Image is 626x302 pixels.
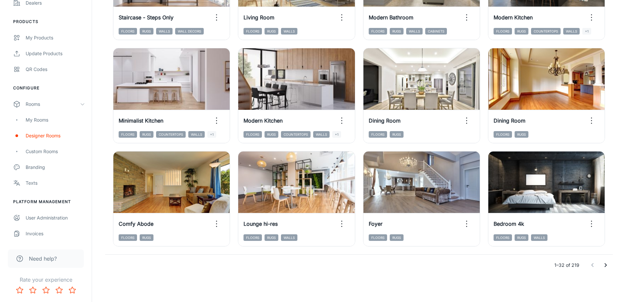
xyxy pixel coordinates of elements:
[26,101,80,108] div: Rooms
[26,148,85,155] div: Custom Rooms
[390,28,404,35] span: Rugs
[425,28,447,35] span: Cabinets
[119,13,174,21] h6: Staircase - Steps Only
[26,34,85,41] div: My Products
[119,234,137,241] span: Floors
[156,28,173,35] span: Walls
[119,220,153,228] h6: Comfy Abode
[26,132,85,139] div: Designer Rooms
[369,117,401,125] h6: Dining Room
[13,284,26,297] button: Rate 1 star
[515,28,528,35] span: Rugs
[66,284,79,297] button: Rate 5 star
[39,284,53,297] button: Rate 3 star
[531,234,547,241] span: Walls
[26,230,85,237] div: Invoices
[53,284,66,297] button: Rate 4 star
[582,28,591,35] span: +1
[243,117,283,125] h6: Modern Kitchen
[140,131,153,138] span: Rugs
[265,131,278,138] span: Rugs
[26,284,39,297] button: Rate 2 star
[369,28,387,35] span: Floors
[369,13,413,21] h6: Modern Bathroom
[494,220,524,228] h6: Bedroom 4k
[332,131,341,138] span: +1
[281,131,311,138] span: Countertops
[390,234,404,241] span: Rugs
[494,13,533,21] h6: Modern Kitchen
[243,220,278,228] h6: Lounge hi-res
[494,234,512,241] span: Floors
[243,131,262,138] span: Floors
[599,259,612,272] button: Go to next page
[390,131,404,138] span: Rugs
[563,28,580,35] span: Walls
[515,234,528,241] span: Rugs
[494,28,512,35] span: Floors
[26,164,85,171] div: Branding
[26,50,85,57] div: Update Products
[119,131,137,138] span: Floors
[494,131,512,138] span: Floors
[140,28,153,35] span: Rugs
[140,234,153,241] span: Rugs
[5,276,86,284] p: Rate your experience
[119,117,163,125] h6: Minimalist Kitchen
[265,234,278,241] span: Rugs
[243,13,274,21] h6: Living Room
[369,220,383,228] h6: Foyer
[26,66,85,73] div: QR Codes
[281,234,297,241] span: Walls
[243,28,262,35] span: Floors
[26,214,85,221] div: User Administration
[26,116,85,124] div: My Rooms
[175,28,204,35] span: Wall Decors
[369,234,387,241] span: Floors
[313,131,330,138] span: Walls
[188,131,205,138] span: Walls
[265,28,278,35] span: Rugs
[29,255,57,263] span: Need help?
[406,28,423,35] span: Walls
[119,28,137,35] span: Floors
[26,179,85,187] div: Texts
[494,117,525,125] h6: Dining Room
[156,131,186,138] span: Countertops
[554,262,579,269] p: 1–32 of 219
[207,131,216,138] span: +1
[531,28,561,35] span: Countertops
[515,131,528,138] span: Rugs
[243,234,262,241] span: Floors
[281,28,297,35] span: Walls
[369,131,387,138] span: Floors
